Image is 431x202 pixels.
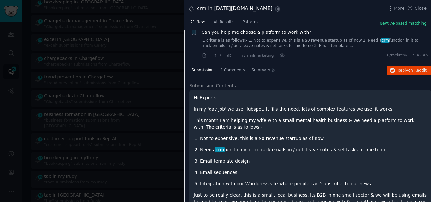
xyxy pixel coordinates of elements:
span: · [237,52,238,59]
span: Close [415,5,427,12]
span: crm [381,38,390,43]
p: Need a function in it to track emails in / out, leave notes & set tasks for me to do [200,147,427,153]
a: All Results [211,17,236,30]
a: ... criteria is as follows:- 1. Not to expensive, this is a $0 revenue startup as of now 2. Need ... [202,38,429,49]
span: · [223,52,224,59]
span: Submission [192,67,214,73]
span: More [394,5,405,12]
a: 21 New [188,17,207,30]
span: · [410,53,411,58]
span: 21 New [190,20,205,25]
span: · [276,52,277,59]
span: crm [215,147,225,152]
span: Patterns [243,20,258,25]
a: Patterns [240,17,261,30]
p: Not to expensive, this is a $0 revenue startup as of now [200,135,427,142]
button: Replyon Reddit [387,66,431,76]
span: Reply [398,68,427,73]
span: Summary [251,67,270,73]
span: 3 [213,53,221,58]
span: u/rockresy [387,53,407,58]
p: Email sequences [200,169,427,176]
span: on Reddit [408,68,427,72]
span: · [209,52,210,59]
span: Submission Contents [189,83,236,89]
p: Integration with our Wordpress site where people can 'subscribe' to our news [200,181,427,187]
p: This month I am helping my wife with a small mental health business & we need a platform to work ... [194,117,427,130]
a: Can you help me choose a platform to work with? [202,29,311,36]
p: Email template design [200,158,427,164]
span: 5:42 AM [413,53,429,58]
div: crm in [DATE][DOMAIN_NAME] [197,5,272,13]
button: More [387,5,405,12]
p: In my 'day job' we use Hubspot. It fills the need, lots of complex features we use, it works. [194,106,427,113]
span: 2 Comments [220,67,245,73]
span: r/Emailmarketing [240,53,274,58]
button: New: AI-based matching [380,21,427,26]
p: Hi Experts. [194,95,427,101]
span: All Results [214,20,233,25]
button: Close [407,5,427,12]
span: 2 [227,53,234,58]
